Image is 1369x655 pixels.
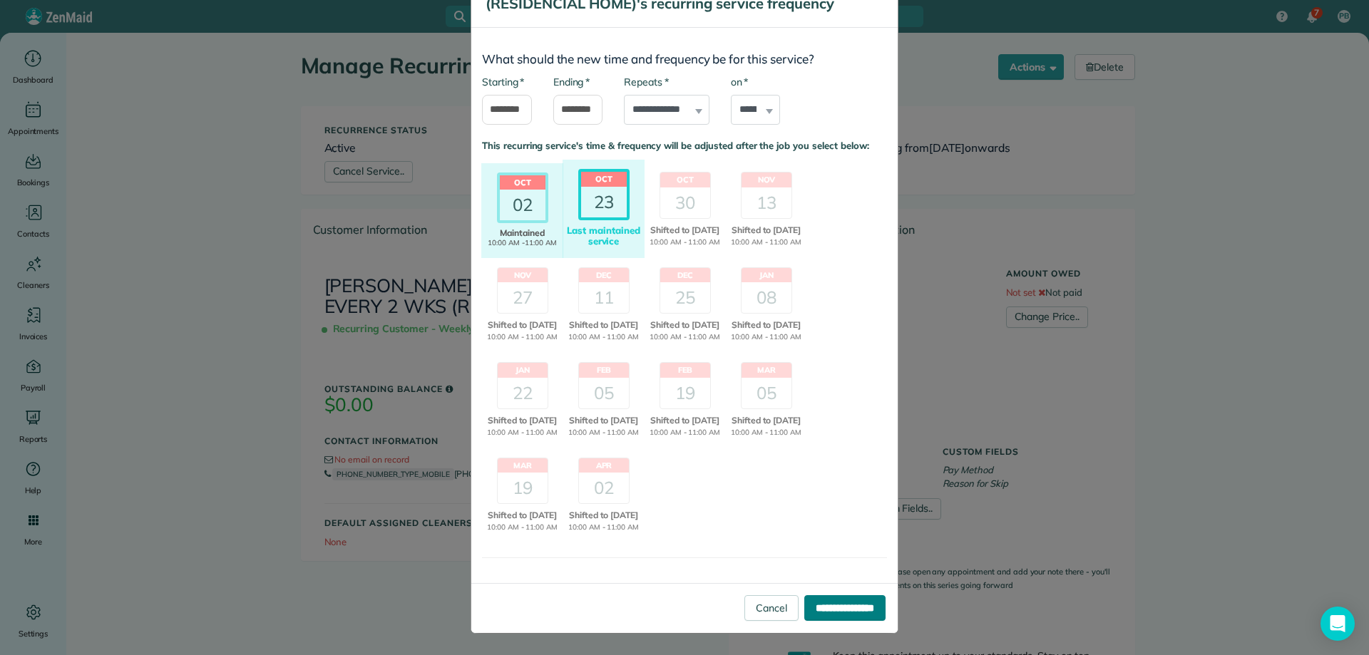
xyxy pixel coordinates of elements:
[579,282,629,313] div: 11
[646,331,724,342] span: 10:00 AM - 11:00 AM
[581,187,627,217] div: 23
[660,363,710,378] header: Feb
[731,75,748,89] label: on
[553,75,590,89] label: Ending
[727,331,805,342] span: 10:00 AM - 11:00 AM
[500,175,545,190] header: Oct
[742,268,791,283] header: Jan
[1321,607,1355,641] div: Open Intercom Messenger
[483,331,561,342] span: 10:00 AM - 11:00 AM
[482,75,524,89] label: Starting
[660,378,710,408] div: 19
[742,172,791,187] header: Nov
[727,414,805,427] span: Shifted to [DATE]
[727,237,805,247] span: 10:00 AM - 11:00 AM
[482,53,887,66] h3: What should the new time and frequency be for this service?
[646,237,724,247] span: 10:00 AM - 11:00 AM
[483,509,561,522] span: Shifted to [DATE]
[579,268,629,283] header: Dec
[727,427,805,438] span: 10:00 AM - 11:00 AM
[579,458,629,473] header: Apr
[498,268,548,283] header: Nov
[482,139,887,153] p: This recurring service's time & frequency will be adjusted after the job you select below:
[742,363,791,378] header: Mar
[744,595,799,621] a: Cancel
[660,268,710,283] header: Dec
[498,473,548,503] div: 19
[565,522,642,532] span: 10:00 AM - 11:00 AM
[624,75,668,89] label: Repeats
[498,458,548,473] header: Mar
[498,378,548,408] div: 22
[646,427,724,438] span: 10:00 AM - 11:00 AM
[565,225,642,247] div: Last maintained service
[727,319,805,331] span: Shifted to [DATE]
[498,282,548,313] div: 27
[660,172,710,187] header: Oct
[742,282,791,313] div: 08
[646,224,724,237] span: Shifted to [DATE]
[483,414,561,427] span: Shifted to [DATE]
[565,331,642,342] span: 10:00 AM - 11:00 AM
[660,187,710,218] div: 30
[483,319,561,331] span: Shifted to [DATE]
[579,473,629,503] div: 02
[483,427,561,438] span: 10:00 AM - 11:00 AM
[565,427,642,438] span: 10:00 AM - 11:00 AM
[660,282,710,313] div: 25
[483,228,561,238] span: Maintained
[565,509,642,522] span: Shifted to [DATE]
[565,319,642,331] span: Shifted to [DATE]
[483,522,561,532] span: 10:00 AM - 11:00 AM
[742,378,791,408] div: 05
[646,319,724,331] span: Shifted to [DATE]
[646,414,724,427] span: Shifted to [DATE]
[579,378,629,408] div: 05
[565,414,642,427] span: Shifted to [DATE]
[727,224,805,237] span: Shifted to [DATE]
[579,363,629,378] header: Feb
[581,172,627,187] header: Oct
[498,363,548,378] header: Jan
[500,190,545,220] div: 02
[742,187,791,218] div: 13
[483,239,561,247] span: 10:00 AM -11:00 AM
